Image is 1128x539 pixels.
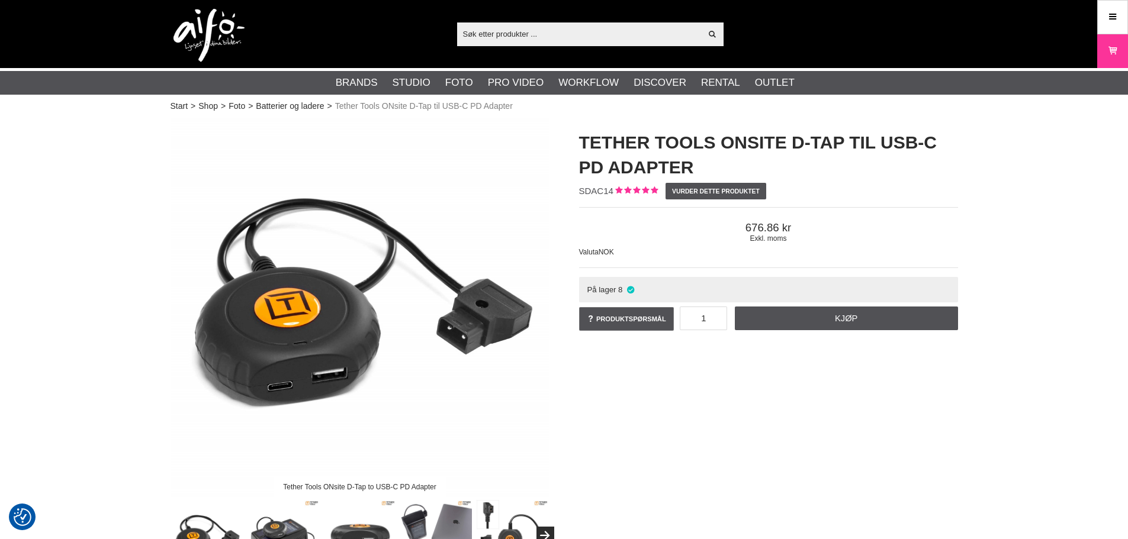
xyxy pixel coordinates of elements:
[625,285,635,294] i: På lager
[666,183,766,199] a: Vurder dette produktet
[393,75,430,91] a: Studio
[336,75,378,91] a: Brands
[755,75,795,91] a: Outlet
[191,100,195,112] span: >
[701,75,740,91] a: Rental
[579,234,958,243] span: Exkl. moms
[173,9,245,62] img: logo.png
[634,75,686,91] a: Discover
[558,75,619,91] a: Workflow
[613,185,658,198] div: Kundevurdering: 5.00
[248,100,253,112] span: >
[735,306,958,330] a: Kjøp
[457,25,702,43] input: Søk etter produkter ...
[579,130,958,180] h1: Tether Tools ONsite D-Tap til USB-C PD Adapter
[274,476,446,497] div: Tether Tools ONsite D-Tap to USB-C PD Adapter
[221,100,226,112] span: >
[488,75,544,91] a: Pro Video
[171,118,549,497] img: Tether Tools ONsite D-Tap to USB-C PD Adapter
[256,100,324,112] a: Batterier og ladere
[587,285,616,294] span: På lager
[14,506,31,528] button: Samtykkepreferanser
[579,186,613,196] span: SDAC14
[198,100,218,112] a: Shop
[579,307,674,331] a: Produktspørsmål
[579,248,599,256] span: Valuta
[171,100,188,112] a: Start
[579,221,958,234] span: 676.86
[599,248,614,256] span: NOK
[14,508,31,526] img: Revisit consent button
[229,100,245,112] a: Foto
[445,75,473,91] a: Foto
[335,100,513,112] span: Tether Tools ONsite D-Tap til USB-C PD Adapter
[618,285,622,294] span: 8
[327,100,332,112] span: >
